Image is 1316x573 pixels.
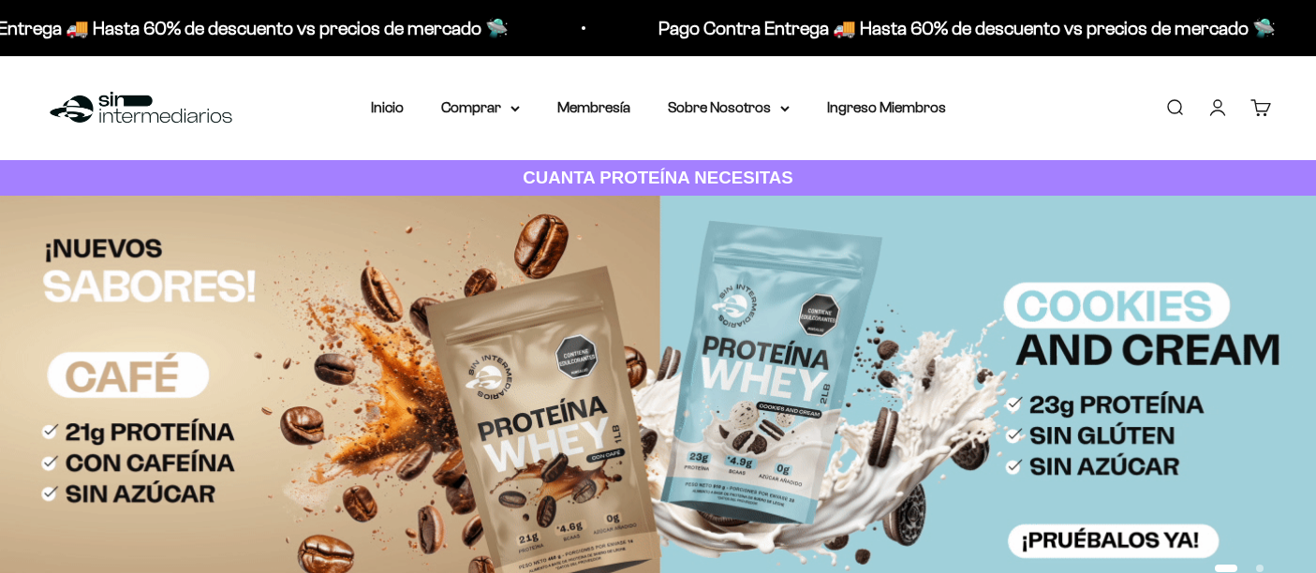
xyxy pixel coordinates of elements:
summary: Comprar [441,95,520,120]
summary: Sobre Nosotros [668,95,790,120]
a: Ingreso Miembros [827,99,946,115]
a: Membresía [557,99,630,115]
p: Pago Contra Entrega 🚚 Hasta 60% de descuento vs precios de mercado 🛸 [656,13,1273,43]
strong: CUANTA PROTEÍNA NECESITAS [523,168,793,187]
a: Inicio [371,99,404,115]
